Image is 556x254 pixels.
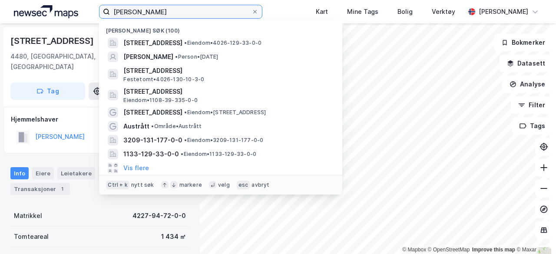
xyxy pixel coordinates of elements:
span: [STREET_ADDRESS] [123,38,182,48]
a: Improve this map [472,247,515,253]
div: 1 [58,185,66,193]
span: 1133-129-33-0-0 [123,149,179,159]
iframe: Chat Widget [513,212,556,254]
div: Kart [316,7,328,17]
div: esc [237,181,250,189]
div: Matrikkel [14,211,42,221]
input: Søk på adresse, matrikkel, gårdeiere, leietakere eller personer [110,5,252,18]
div: [STREET_ADDRESS] [10,34,96,48]
span: Eiendom • [STREET_ADDRESS] [184,109,266,116]
span: Austrått [123,121,149,132]
span: • [184,137,187,143]
div: Datasett [99,167,131,179]
button: Filter [511,96,553,114]
div: Ctrl + k [106,181,129,189]
span: Eiendom • 1133-129-33-0-0 [181,151,256,158]
div: Info [10,167,29,179]
span: Område • Austrått [151,123,202,130]
div: Bolig [397,7,413,17]
img: logo.a4113a55bc3d86da70a041830d287a7e.svg [14,5,78,18]
button: Tags [512,117,553,135]
span: [STREET_ADDRESS] [123,86,332,97]
div: Verktøy [432,7,455,17]
span: Eiendom • 4026-129-33-0-0 [184,40,261,46]
span: [PERSON_NAME] [123,52,173,62]
span: • [175,53,178,60]
div: [PERSON_NAME] søk (100) [99,20,342,36]
div: 4480, [GEOGRAPHIC_DATA], [GEOGRAPHIC_DATA] [10,51,144,72]
span: Eiendom • 3209-131-177-0-0 [184,137,263,144]
div: Eiere [32,167,54,179]
span: • [184,40,187,46]
div: [PERSON_NAME] [479,7,528,17]
span: [STREET_ADDRESS] [123,66,332,76]
span: • [184,109,187,115]
div: Kontrollprogram for chat [513,212,556,254]
button: Bokmerker [494,34,553,51]
button: Analyse [502,76,553,93]
button: Vis flere [123,163,149,173]
span: • [151,123,154,129]
div: Tomteareal [14,231,49,242]
button: Datasett [500,55,553,72]
div: Hjemmelshaver [11,114,189,125]
div: avbryt [252,181,269,188]
span: • [181,151,183,157]
button: Tag [10,82,85,100]
div: Mine Tags [347,7,378,17]
div: 1 434 ㎡ [161,231,186,242]
div: nytt søk [131,181,154,188]
span: [STREET_ADDRESS] [123,107,182,118]
a: OpenStreetMap [428,247,470,253]
span: Festetomt • 4026-130-10-3-0 [123,76,204,83]
span: Eiendom • 1108-39-335-0-0 [123,97,198,104]
div: Transaksjoner [10,183,70,195]
span: 3209-131-177-0-0 [123,135,182,145]
a: Mapbox [402,247,426,253]
span: Person • [DATE] [175,53,218,60]
div: 4227-94-72-0-0 [132,211,186,221]
div: markere [179,181,202,188]
div: velg [218,181,230,188]
div: Leietakere [57,167,95,179]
